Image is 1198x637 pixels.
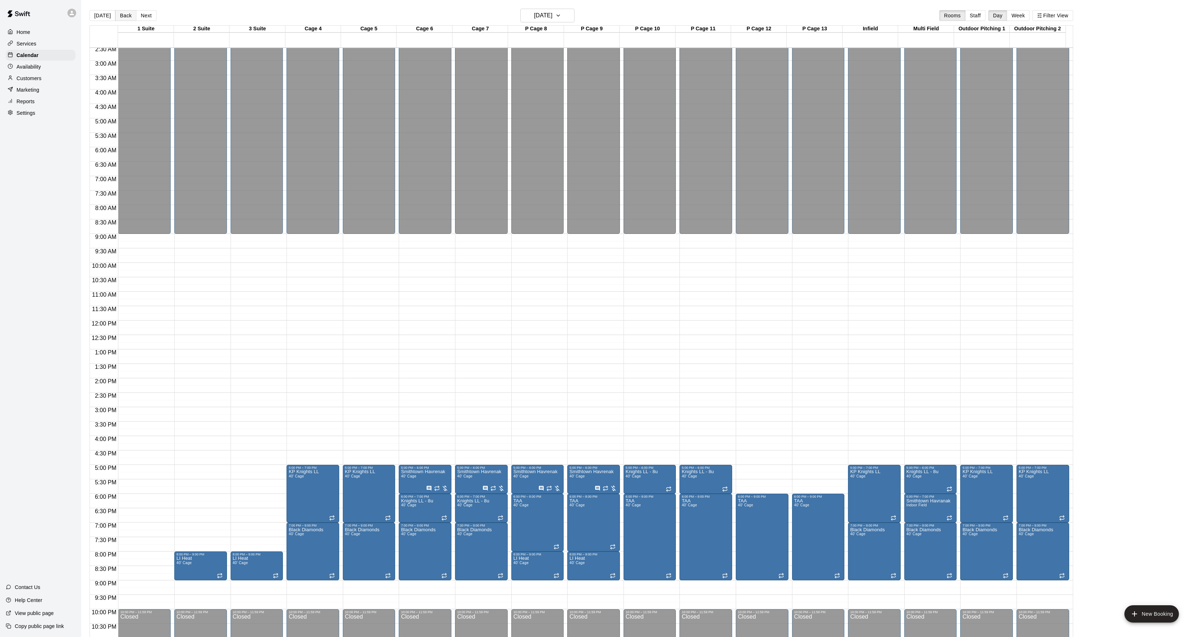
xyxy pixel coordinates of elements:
[679,465,732,494] div: 5:00 PM – 6:00 PM: Knights LL - 8u
[736,494,788,580] div: 6:00 PM – 9:00 PM: TAA
[231,551,283,580] div: 8:00 PM – 9:00 PM: LI Heat
[513,495,562,498] div: 6:00 PM – 8:00 PM
[93,422,118,428] span: 3:30 PM
[1019,532,1034,536] span: 40' Cage
[399,494,451,523] div: 6:00 PM – 7:00 PM: Knights LL - 8u
[6,73,75,84] a: Customers
[120,610,169,614] div: 10:00 PM – 11:59 PM
[848,465,901,523] div: 5:00 PM – 7:00 PM: KP Knights LL
[567,494,620,551] div: 6:00 PM – 8:00 PM: TAA
[233,553,281,556] div: 8:00 PM – 9:00 PM
[962,474,978,478] span: 40' Cage
[455,494,508,523] div: 6:00 PM – 7:00 PM: Knights LL - 8u
[511,465,564,494] div: 5:00 PM – 6:00 PM: Smithtown Havrenak
[6,61,75,72] div: Availability
[217,573,223,579] span: Recurring event
[498,573,503,579] span: Recurring event
[682,495,730,498] div: 6:00 PM – 9:00 PM
[399,523,451,580] div: 7:00 PM – 9:00 PM: Black Diamonds
[554,544,559,550] span: Recurring event
[1007,10,1029,21] button: Week
[452,26,508,32] div: Cage 7
[682,503,697,507] span: 40' Cage
[17,109,35,117] p: Settings
[457,495,506,498] div: 6:00 PM – 7:00 PM
[6,50,75,61] a: Calendar
[513,466,562,470] div: 5:00 PM – 6:00 PM
[93,580,118,586] span: 9:00 PM
[93,46,118,52] span: 2:30 AM
[401,610,449,614] div: 10:00 PM – 11:59 PM
[626,474,641,478] span: 40' Cage
[778,573,784,579] span: Recurring event
[15,597,42,604] p: Help Center
[17,63,41,70] p: Availability
[620,26,675,32] div: P Cage 10
[17,86,39,93] p: Marketing
[93,118,118,125] span: 5:00 AM
[946,573,952,579] span: Recurring event
[891,515,896,521] span: Recurring event
[626,466,674,470] div: 5:00 PM – 6:00 PM
[960,465,1013,523] div: 5:00 PM – 7:00 PM: KP Knights LL
[1019,610,1067,614] div: 10:00 PM – 11:59 PM
[904,465,957,494] div: 5:00 PM – 6:00 PM: Knights LL - 8u
[848,523,901,580] div: 7:00 PM – 9:00 PM: Black Diamonds
[482,485,488,491] svg: Has notes
[329,573,335,579] span: Recurring event
[345,474,360,478] span: 40' Cage
[490,485,496,491] span: Recurring event
[457,503,472,507] span: 40' Cage
[906,495,955,498] div: 6:00 PM – 7:00 PM
[93,378,118,384] span: 2:00 PM
[513,474,529,478] span: 40' Cage
[6,27,75,38] div: Home
[850,466,898,470] div: 5:00 PM – 7:00 PM
[946,515,952,521] span: Recurring event
[906,610,955,614] div: 10:00 PM – 11:59 PM
[136,10,156,21] button: Next
[457,524,506,527] div: 7:00 PM – 9:00 PM
[569,561,585,565] span: 40' Cage
[567,551,620,580] div: 8:00 PM – 9:00 PM: LI Heat
[834,573,840,579] span: Recurring event
[954,26,1010,32] div: Outdoor Pitching 1
[455,523,508,580] div: 7:00 PM – 9:00 PM: Black Diamonds
[610,544,616,550] span: Recurring event
[397,26,452,32] div: Cage 6
[722,486,728,492] span: Recurring event
[965,10,986,21] button: Staff
[666,486,672,492] span: Recurring event
[93,234,118,240] span: 9:00 AM
[794,503,809,507] span: 40' Cage
[546,485,552,491] span: Recurring event
[457,532,472,536] span: 40' Cage
[787,26,842,32] div: P Cage 13
[287,465,339,523] div: 5:00 PM – 7:00 PM: KP Knights LL
[289,474,304,478] span: 40' Cage
[441,515,447,521] span: Recurring event
[93,162,118,168] span: 6:30 AM
[904,523,957,580] div: 7:00 PM – 9:00 PM: Black Diamonds
[1016,465,1069,523] div: 5:00 PM – 7:00 PM: KP Knights LL
[174,26,229,32] div: 2 Suite
[904,494,957,523] div: 6:00 PM – 7:00 PM: Smithtown Havranak
[511,551,564,580] div: 8:00 PM – 9:00 PM: LI Heat
[401,474,416,478] span: 40' Cage
[93,75,118,81] span: 3:30 AM
[273,573,279,579] span: Recurring event
[564,26,620,32] div: P Cage 9
[457,610,506,614] div: 10:00 PM – 11:59 PM
[939,10,965,21] button: Rooms
[343,523,395,580] div: 7:00 PM – 9:00 PM: Black Diamonds
[345,524,393,527] div: 7:00 PM – 9:00 PM
[843,26,898,32] div: Infield
[15,623,64,630] p: Copy public page link
[93,219,118,226] span: 8:30 AM
[603,485,608,491] span: Recurring event
[345,466,393,470] div: 5:00 PM – 7:00 PM
[554,573,559,579] span: Recurring event
[891,573,896,579] span: Recurring event
[90,335,118,341] span: 12:30 PM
